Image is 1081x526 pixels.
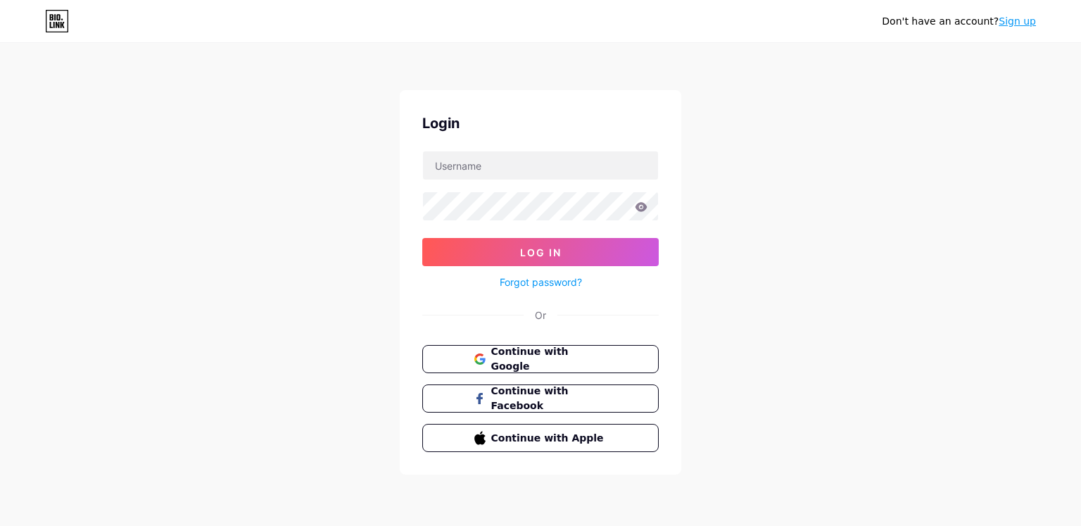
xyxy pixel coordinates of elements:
[882,14,1036,29] div: Don't have an account?
[500,275,582,289] a: Forgot password?
[423,151,658,180] input: Username
[422,113,659,134] div: Login
[491,431,607,446] span: Continue with Apple
[422,345,659,373] button: Continue with Google
[491,344,607,374] span: Continue with Google
[999,15,1036,27] a: Sign up
[422,238,659,266] button: Log In
[520,246,562,258] span: Log In
[422,384,659,413] button: Continue with Facebook
[535,308,546,323] div: Or
[422,424,659,452] button: Continue with Apple
[491,384,607,413] span: Continue with Facebook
